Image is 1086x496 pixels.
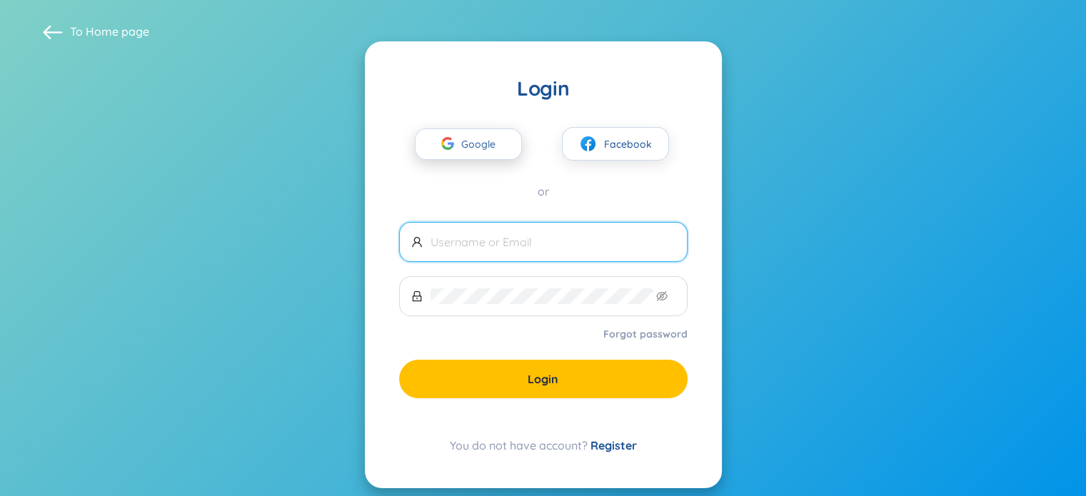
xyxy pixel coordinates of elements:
span: Facebook [604,136,652,152]
span: To [70,24,149,39]
a: Forgot password [603,327,688,341]
span: eye-invisible [656,290,668,302]
span: lock [411,290,423,302]
span: user [411,236,423,248]
div: or [399,183,688,199]
a: Home page [86,24,149,39]
img: facebook [579,135,597,153]
div: You do not have account? [399,437,688,454]
span: Login [528,371,558,387]
a: Register [590,438,637,452]
button: Login [399,360,688,398]
span: Google [461,129,503,159]
button: Google [415,128,522,160]
button: facebookFacebook [562,127,669,161]
div: Login [399,76,688,101]
input: Username or Email [431,234,675,250]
